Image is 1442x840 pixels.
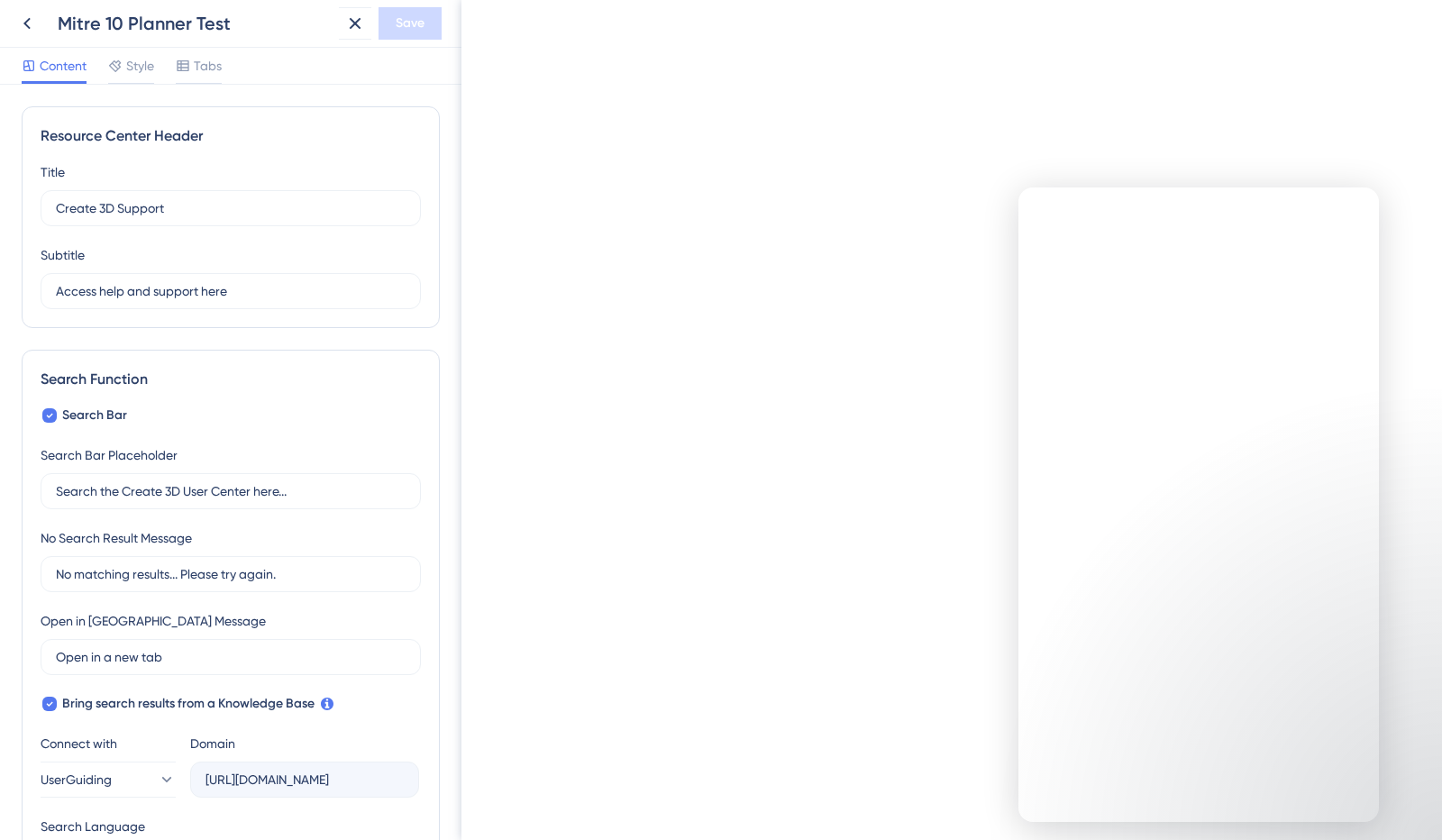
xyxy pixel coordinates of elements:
[62,405,127,426] span: Search Bar
[56,481,406,501] input: Search the Create 3D User Center here...
[194,55,222,77] span: Tabs
[40,55,87,77] span: Content
[41,125,421,147] div: Resource Center Header
[41,369,421,390] div: Search Function
[41,733,176,754] div: Connect with
[379,7,442,40] button: Save
[205,770,404,790] input: company.help.userguiding.com
[41,161,65,183] div: Title
[56,647,406,667] input: Open in a new tab
[56,198,406,218] input: Title
[58,11,332,36] div: Mitre 10 Planner Test
[41,444,178,466] div: Search Bar Placeholder
[126,55,154,77] span: Style
[41,527,192,549] div: No Search Result Message
[41,816,145,837] span: Search Language
[62,693,315,715] span: Bring search results from a Knowledge Base
[41,244,85,266] div: Subtitle
[1018,187,1379,822] iframe: Intercom live chat
[190,733,235,754] div: Domain
[56,564,406,584] input: No matching results... Please try again.
[41,762,176,798] button: UserGuiding
[41,610,266,632] div: Open in [GEOGRAPHIC_DATA] Message
[396,13,424,34] span: Save
[41,769,112,790] span: UserGuiding
[56,281,406,301] input: Description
